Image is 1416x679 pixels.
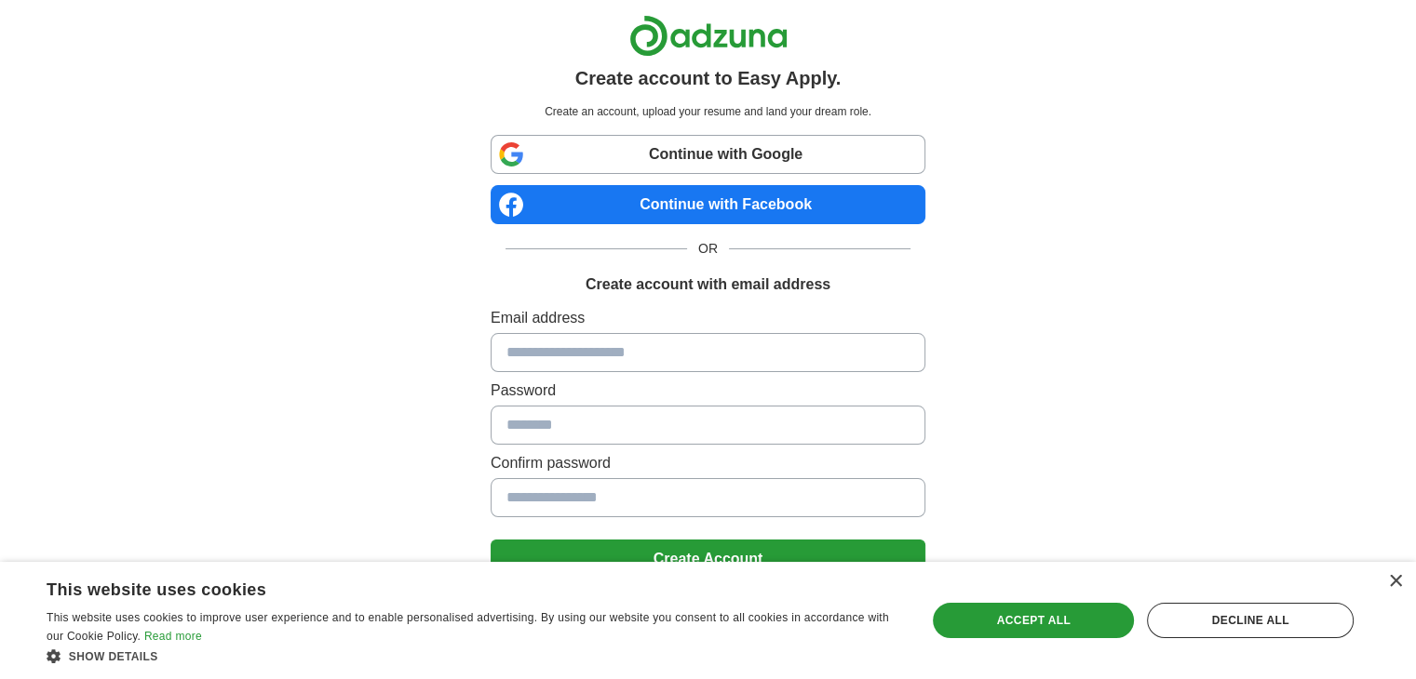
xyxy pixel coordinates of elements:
[69,650,158,663] span: Show details
[491,135,925,174] a: Continue with Google
[491,307,925,329] label: Email address
[144,630,202,643] a: Read more, opens a new window
[47,646,900,665] div: Show details
[491,539,925,579] button: Create Account
[491,185,925,224] a: Continue with Facebook
[629,15,788,57] img: Adzuna logo
[47,573,854,601] div: This website uses cookies
[687,239,729,259] span: OR
[586,273,830,296] h1: Create account with email address
[1388,575,1402,589] div: Close
[47,611,889,643] span: This website uses cookies to improve user experience and to enable personalised advertising. By u...
[575,64,842,92] h1: Create account to Easy Apply.
[1147,603,1354,638] div: Decline all
[491,379,925,402] label: Password
[491,452,925,474] label: Confirm password
[494,103,922,120] p: Create an account, upload your resume and land your dream role.
[933,603,1134,638] div: Accept all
